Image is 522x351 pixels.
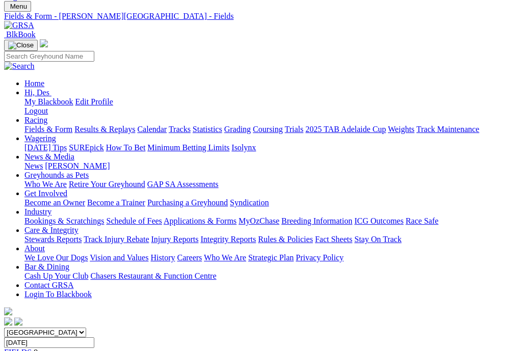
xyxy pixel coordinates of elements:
a: History [150,253,175,262]
a: Rules & Policies [258,235,313,244]
a: Privacy Policy [296,253,344,262]
a: Fields & Form [24,125,72,133]
a: Bar & Dining [24,262,69,271]
a: Tracks [169,125,191,133]
a: Stay On Track [354,235,401,244]
div: Hi, Des [24,97,518,116]
div: About [24,253,518,262]
div: Bar & Dining [24,272,518,281]
a: About [24,244,45,253]
a: Racing [24,116,47,124]
div: Care & Integrity [24,235,518,244]
a: We Love Our Dogs [24,253,88,262]
a: Injury Reports [151,235,198,244]
img: Close [8,41,34,49]
a: Industry [24,207,51,216]
a: Grading [224,125,251,133]
a: Stewards Reports [24,235,82,244]
a: 2025 TAB Adelaide Cup [305,125,386,133]
div: Industry [24,217,518,226]
a: Track Maintenance [416,125,479,133]
a: Isolynx [231,143,256,152]
a: Strategic Plan [248,253,294,262]
a: Breeding Information [281,217,352,225]
a: Contact GRSA [24,281,73,289]
div: Greyhounds as Pets [24,180,518,189]
a: Race Safe [405,217,438,225]
a: Schedule of Fees [106,217,162,225]
a: My Blackbook [24,97,73,106]
a: Results & Replays [74,125,135,133]
a: Become a Trainer [87,198,145,207]
a: Home [24,79,44,88]
img: facebook.svg [4,317,12,326]
a: Care & Integrity [24,226,79,234]
a: Vision and Values [90,253,148,262]
a: Integrity Reports [200,235,256,244]
a: How To Bet [106,143,146,152]
a: Calendar [137,125,167,133]
div: Wagering [24,143,518,152]
a: Track Injury Rebate [84,235,149,244]
a: MyOzChase [239,217,279,225]
img: logo-grsa-white.png [4,307,12,315]
a: Trials [284,125,303,133]
a: Who We Are [24,180,67,188]
a: Who We Are [204,253,246,262]
a: Chasers Restaurant & Function Centre [90,272,216,280]
a: ICG Outcomes [354,217,403,225]
input: Search [4,51,94,62]
img: twitter.svg [14,317,22,326]
span: BlkBook [6,30,36,39]
a: Cash Up Your Club [24,272,88,280]
a: BlkBook [4,30,36,39]
a: Coursing [253,125,283,133]
a: Minimum Betting Limits [147,143,229,152]
span: Hi, Des [24,88,49,97]
div: News & Media [24,161,518,171]
a: Statistics [193,125,222,133]
button: Toggle navigation [4,1,31,12]
a: Careers [177,253,202,262]
a: Applications & Forms [164,217,237,225]
img: GRSA [4,21,34,30]
a: Fact Sheets [315,235,352,244]
div: Racing [24,125,518,134]
a: Retire Your Greyhound [69,180,145,188]
div: Get Involved [24,198,518,207]
a: Get Involved [24,189,67,198]
a: News & Media [24,152,74,161]
img: Search [4,62,35,71]
a: Purchasing a Greyhound [147,198,228,207]
img: logo-grsa-white.png [40,39,48,47]
a: Login To Blackbook [24,290,92,299]
a: [PERSON_NAME] [45,161,110,170]
a: Weights [388,125,414,133]
a: News [24,161,43,170]
a: Wagering [24,134,56,143]
a: Syndication [230,198,269,207]
a: Fields & Form - [PERSON_NAME][GEOGRAPHIC_DATA] - Fields [4,12,518,21]
span: Menu [10,3,27,10]
a: [DATE] Tips [24,143,67,152]
a: Become an Owner [24,198,85,207]
a: SUREpick [69,143,103,152]
a: Logout [24,106,48,115]
button: Toggle navigation [4,40,38,51]
input: Select date [4,337,94,348]
a: Greyhounds as Pets [24,171,89,179]
a: GAP SA Assessments [147,180,219,188]
a: Edit Profile [75,97,113,106]
a: Hi, Des [24,88,51,97]
a: Bookings & Scratchings [24,217,104,225]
